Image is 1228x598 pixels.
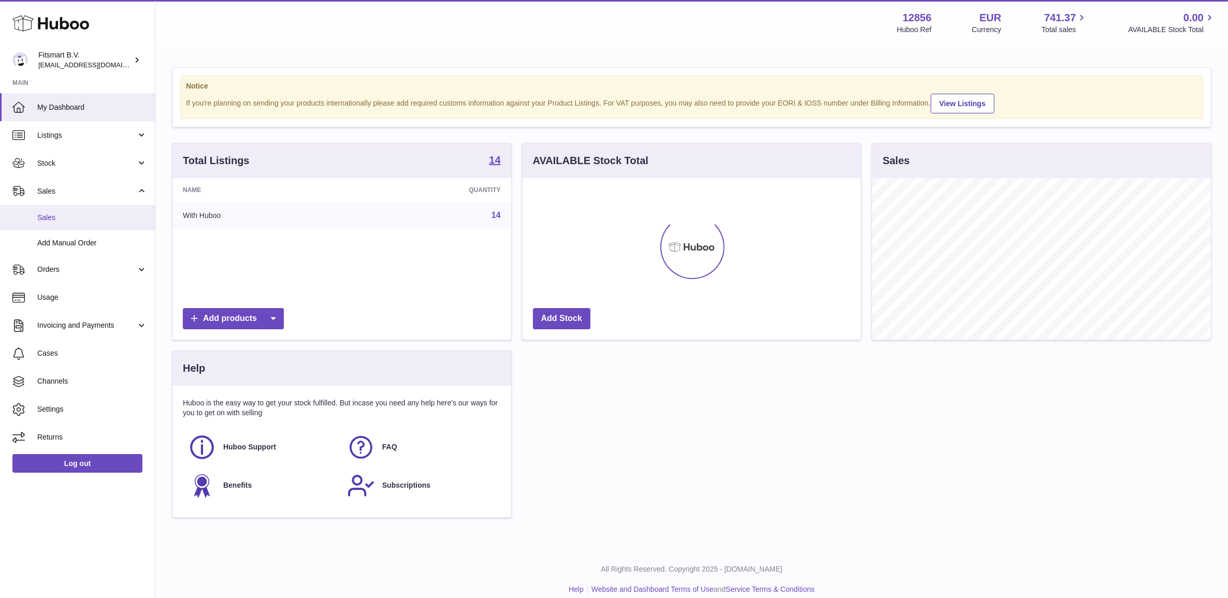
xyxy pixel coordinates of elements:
[489,155,500,165] strong: 14
[37,103,147,112] span: My Dashboard
[37,293,147,302] span: Usage
[37,130,136,140] span: Listings
[591,585,714,593] a: Website and Dashboard Terms of Use
[931,94,994,113] a: View Listings
[1042,25,1088,35] span: Total sales
[1128,11,1216,35] a: 0.00 AVAILABLE Stock Total
[37,404,147,414] span: Settings
[897,25,932,35] div: Huboo Ref
[12,454,142,473] a: Log out
[1042,11,1088,35] a: 741.37 Total sales
[223,442,276,452] span: Huboo Support
[979,11,1001,25] strong: EUR
[903,11,932,25] strong: 12856
[533,154,648,168] h3: AVAILABLE Stock Total
[183,154,250,168] h3: Total Listings
[492,211,501,220] a: 14
[37,376,147,386] span: Channels
[188,433,337,461] a: Huboo Support
[37,158,136,168] span: Stock
[726,585,815,593] a: Service Terms & Conditions
[223,480,252,490] span: Benefits
[38,61,152,69] span: [EMAIL_ADDRESS][DOMAIN_NAME]
[489,155,500,167] a: 14
[569,585,584,593] a: Help
[351,178,511,202] th: Quantity
[37,213,147,223] span: Sales
[1128,25,1216,35] span: AVAILABLE Stock Total
[1044,11,1076,25] span: 741.37
[37,432,147,442] span: Returns
[533,308,590,329] a: Add Stock
[12,52,28,68] img: internalAdmin-12856@internal.huboo.com
[172,202,351,229] td: With Huboo
[186,81,1197,91] strong: Notice
[1183,11,1204,25] span: 0.00
[883,154,909,168] h3: Sales
[183,308,284,329] a: Add products
[38,50,132,70] div: Fitsmart B.V.
[183,398,501,418] p: Huboo is the easy way to get your stock fulfilled. But incase you need any help here's our ways f...
[347,472,496,500] a: Subscriptions
[37,186,136,196] span: Sales
[382,480,430,490] span: Subscriptions
[172,178,351,202] th: Name
[37,320,136,330] span: Invoicing and Payments
[588,585,815,594] li: and
[186,92,1197,113] div: If you're planning on sending your products internationally please add required customs informati...
[183,361,205,375] h3: Help
[164,564,1220,574] p: All Rights Reserved. Copyright 2025 - [DOMAIN_NAME]
[37,348,147,358] span: Cases
[37,265,136,274] span: Orders
[37,238,147,248] span: Add Manual Order
[188,472,337,500] a: Benefits
[382,442,397,452] span: FAQ
[972,25,1002,35] div: Currency
[347,433,496,461] a: FAQ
